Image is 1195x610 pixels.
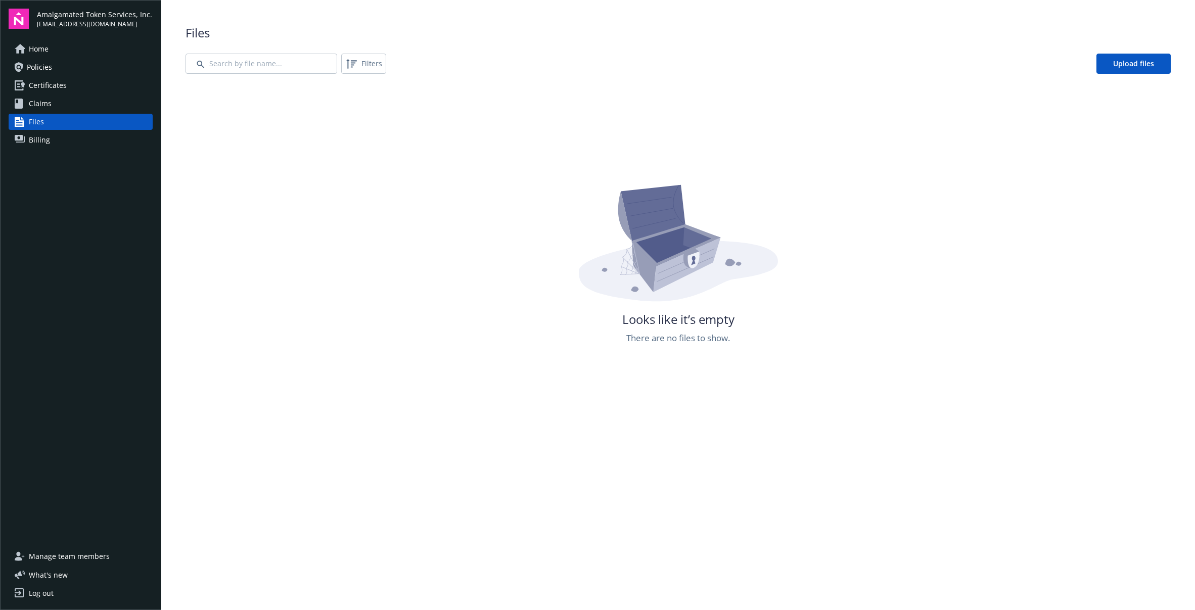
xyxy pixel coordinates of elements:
span: Filters [343,56,384,72]
a: Policies [9,59,153,75]
a: Home [9,41,153,57]
span: Files [29,114,44,130]
span: Files [186,24,1171,41]
span: Manage team members [29,548,110,565]
span: Looks like it’s empty [622,311,734,328]
span: Upload files [1113,59,1154,68]
span: Billing [29,132,50,148]
a: Manage team members [9,548,153,565]
button: What's new [9,570,84,580]
img: navigator-logo.svg [9,9,29,29]
span: Certificates [29,77,67,93]
a: Claims [9,96,153,112]
span: Claims [29,96,52,112]
span: Home [29,41,49,57]
span: Amalgamated Token Services, Inc. [37,9,152,20]
span: [EMAIL_ADDRESS][DOMAIN_NAME] [37,20,152,29]
div: Log out [29,585,54,601]
input: Search by file name... [186,54,337,74]
a: Upload files [1096,54,1171,74]
span: Filters [361,58,382,69]
span: Policies [27,59,52,75]
span: There are no files to show. [626,332,730,345]
button: Amalgamated Token Services, Inc.[EMAIL_ADDRESS][DOMAIN_NAME] [37,9,153,29]
button: Filters [341,54,386,74]
a: Certificates [9,77,153,93]
span: What ' s new [29,570,68,580]
a: Files [9,114,153,130]
a: Billing [9,132,153,148]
